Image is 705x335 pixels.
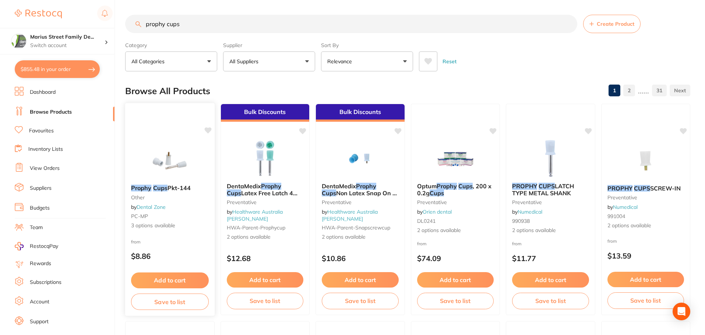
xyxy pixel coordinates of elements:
[322,224,390,231] span: HWA-parent-snapscrewcup
[125,86,210,96] h2: Browse All Products
[622,142,670,179] img: PROPHY CUPS SCREW-IN
[227,189,241,197] em: Cups
[131,195,209,200] small: other
[15,242,24,250] img: RestocqPay
[30,224,43,231] a: Team
[512,183,589,196] b: PROPHY CUPS LATCH TYPE METAL SHANK
[30,165,60,172] a: View Orders
[583,15,641,33] button: Create Product
[634,185,650,192] em: CUPS
[417,272,494,288] button: Add to cart
[316,104,405,122] div: Bulk Discounts
[131,239,141,244] span: from
[15,242,58,250] a: RestocqPay
[227,209,283,222] span: by
[227,272,304,288] button: Add to cart
[652,83,667,98] a: 31
[512,272,589,288] button: Add to cart
[30,108,72,116] a: Browse Products
[30,204,50,212] a: Budgets
[322,199,399,205] small: Preventative
[607,213,625,220] span: 991004
[607,292,684,309] button: Save to list
[321,51,413,71] button: Relevance
[30,298,49,306] a: Account
[227,182,261,190] span: DentaMedix
[417,183,494,196] b: Optum Prophy Cups, 200 x 0.2g Cups
[227,224,285,231] span: HWA-parent-prophycup
[227,209,283,222] a: Healthware Australia [PERSON_NAME]
[430,189,444,197] em: Cups
[437,182,457,190] em: Prophy
[229,58,261,65] p: All Suppliers
[417,254,494,263] p: $74.09
[526,140,574,177] img: PROPHY CUPS LATCH TYPE METAL SHANK
[512,199,589,205] small: preventative
[417,209,452,215] span: by
[30,260,51,267] a: Rewards
[322,209,378,222] a: Healthware Australia [PERSON_NAME]
[607,272,684,287] button: Add to cart
[431,140,479,177] img: Optum Prophy Cups, 200 x 0.2g Cups
[607,222,684,229] span: 2 options available
[322,189,336,197] em: Cups
[417,182,437,190] span: Optum
[638,86,649,95] p: ......
[241,140,289,177] img: DentaMedix Prophy Cups Latex Free Latch 4 webs 100/Box
[131,185,209,192] b: Prophy Cups Pkt-144
[650,185,681,192] span: SCREW-IN
[131,204,166,210] span: by
[356,182,376,190] em: Prophy
[131,58,168,65] p: All Categories
[221,104,310,122] div: Bulk Discounts
[227,254,304,263] p: $12.68
[609,83,620,98] a: 1
[512,182,537,190] em: PROPHY
[125,15,577,33] input: Search Products
[440,51,459,71] button: Reset
[512,209,542,215] span: by
[227,199,304,205] small: Preventative
[131,293,209,310] button: Save to list
[512,293,589,309] button: Save to list
[227,183,304,196] b: DentaMedix Prophy Cups Latex Free Latch 4 webs 100/Box
[30,185,52,192] a: Suppliers
[30,279,61,286] a: Subscriptions
[11,34,26,49] img: Marius Street Family Dental
[512,227,589,234] span: 2 options available
[227,234,304,241] span: 2 options available
[227,189,297,203] span: Latex Free Latch 4 webs 100/Box
[417,182,491,196] span: , 200 x 0.2g
[518,209,542,215] a: Numedical
[417,218,436,224] span: DL0241
[15,60,100,78] button: $855.48 in your order
[30,89,56,96] a: Dashboard
[15,6,62,22] a: Restocq Logo
[153,184,168,192] em: Cups
[539,182,555,190] em: CUPS
[168,184,191,192] span: Pkt-144
[28,146,63,153] a: Inventory Lists
[322,234,399,241] span: 2 options available
[131,213,148,220] span: PC-MP
[322,182,356,190] span: DentaMedix
[512,254,589,263] p: $11.77
[322,272,399,288] button: Add to cart
[607,195,684,200] small: preventative
[417,227,494,234] span: 2 options available
[458,182,473,190] em: Cups
[607,185,632,192] em: PROPHY
[417,199,494,205] small: preventative
[223,42,315,49] label: Supplier
[146,142,194,179] img: Prophy Cups Pkt-144
[322,189,397,203] span: Non Latex Snap On & Screw In - 100/Pack
[322,293,399,309] button: Save to list
[321,42,413,49] label: Sort By
[261,182,281,190] em: Prophy
[512,241,522,246] span: from
[417,241,427,246] span: from
[131,272,209,288] button: Add to cart
[613,204,638,210] a: Numedical
[322,209,378,222] span: by
[607,204,638,210] span: by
